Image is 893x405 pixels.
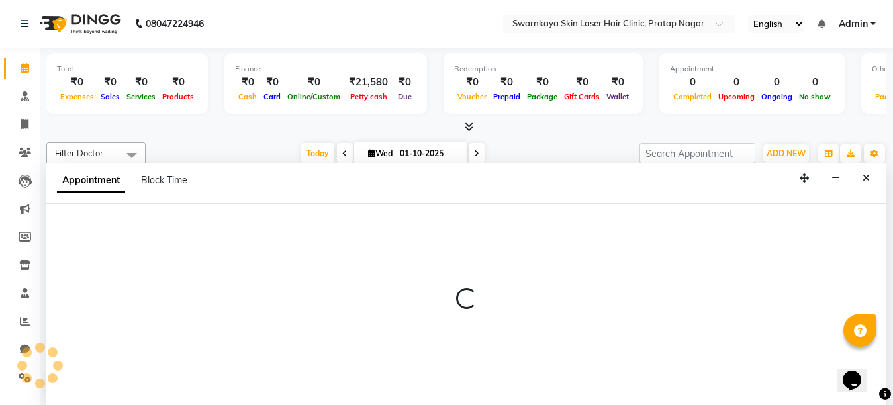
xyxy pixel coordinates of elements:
[344,75,393,90] div: ₹21,580
[763,144,809,163] button: ADD NEW
[524,75,561,90] div: ₹0
[393,75,416,90] div: ₹0
[715,75,758,90] div: 0
[837,352,880,392] iframe: chat widget
[639,143,755,163] input: Search Appointment
[796,75,834,90] div: 0
[34,5,124,42] img: logo
[454,64,632,75] div: Redemption
[670,64,834,75] div: Appointment
[141,174,187,186] span: Block Time
[603,92,632,101] span: Wallet
[260,75,284,90] div: ₹0
[758,92,796,101] span: Ongoing
[235,92,260,101] span: Cash
[670,92,715,101] span: Completed
[767,148,806,158] span: ADD NEW
[123,75,159,90] div: ₹0
[758,75,796,90] div: 0
[454,75,490,90] div: ₹0
[123,92,159,101] span: Services
[97,75,123,90] div: ₹0
[396,144,462,163] input: 2025-10-01
[235,75,260,90] div: ₹0
[561,75,603,90] div: ₹0
[159,92,197,101] span: Products
[146,5,204,42] b: 08047224946
[347,92,391,101] span: Petty cash
[365,148,396,158] span: Wed
[55,148,103,158] span: Filter Doctor
[97,92,123,101] span: Sales
[454,92,490,101] span: Voucher
[235,64,416,75] div: Finance
[796,92,834,101] span: No show
[839,17,868,31] span: Admin
[490,92,524,101] span: Prepaid
[260,92,284,101] span: Card
[603,75,632,90] div: ₹0
[57,92,97,101] span: Expenses
[857,168,876,189] button: Close
[524,92,561,101] span: Package
[284,75,344,90] div: ₹0
[57,169,125,193] span: Appointment
[159,75,197,90] div: ₹0
[490,75,524,90] div: ₹0
[670,75,715,90] div: 0
[57,64,197,75] div: Total
[395,92,415,101] span: Due
[57,75,97,90] div: ₹0
[715,92,758,101] span: Upcoming
[301,143,334,163] span: Today
[284,92,344,101] span: Online/Custom
[561,92,603,101] span: Gift Cards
